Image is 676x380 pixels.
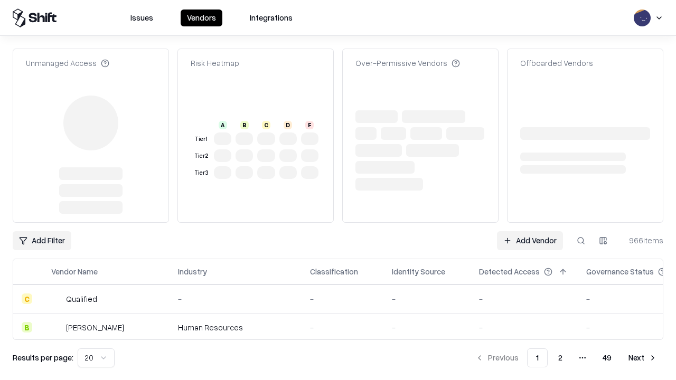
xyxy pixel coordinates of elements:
[550,348,571,367] button: 2
[178,293,293,305] div: -
[392,293,462,305] div: -
[193,135,210,144] div: Tier 1
[178,266,207,277] div: Industry
[26,58,109,69] div: Unmanaged Access
[243,9,299,26] button: Integrations
[355,58,460,69] div: Over-Permissive Vendors
[51,322,62,332] img: Deel
[479,322,569,333] div: -
[594,348,620,367] button: 49
[469,348,663,367] nav: pagination
[621,235,663,246] div: 966 items
[191,58,239,69] div: Risk Heatmap
[66,293,97,305] div: Qualified
[284,121,292,129] div: D
[520,58,593,69] div: Offboarded Vendors
[66,322,124,333] div: [PERSON_NAME]
[193,168,210,177] div: Tier 3
[497,231,563,250] a: Add Vendor
[51,266,98,277] div: Vendor Name
[479,266,540,277] div: Detected Access
[479,293,569,305] div: -
[310,322,375,333] div: -
[622,348,663,367] button: Next
[13,231,71,250] button: Add Filter
[240,121,249,129] div: B
[586,266,654,277] div: Governance Status
[262,121,270,129] div: C
[527,348,548,367] button: 1
[392,322,462,333] div: -
[178,322,293,333] div: Human Resources
[305,121,314,129] div: F
[310,293,375,305] div: -
[310,266,358,277] div: Classification
[124,9,159,26] button: Issues
[13,352,73,363] p: Results per page:
[181,9,222,26] button: Vendors
[22,293,32,304] div: C
[193,151,210,160] div: Tier 2
[22,322,32,332] div: B
[392,266,445,277] div: Identity Source
[51,293,62,304] img: Qualified
[219,121,227,129] div: A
